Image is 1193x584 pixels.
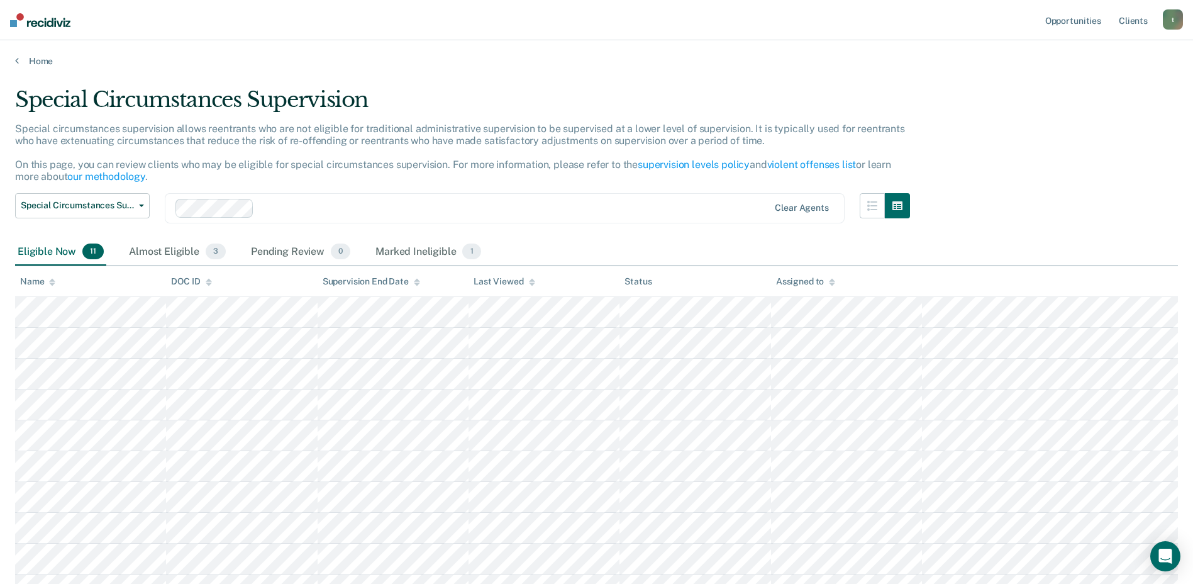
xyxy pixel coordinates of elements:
[373,239,484,266] div: Marked Ineligible1
[638,159,750,171] a: supervision levels policy
[248,239,353,266] div: Pending Review0
[331,244,350,260] span: 0
[775,203,828,213] div: Clear agents
[21,200,134,211] span: Special Circumstances Supervision
[126,239,228,266] div: Almost Eligible3
[171,276,211,287] div: DOC ID
[15,239,106,266] div: Eligible Now11
[206,244,226,260] span: 3
[15,123,905,183] p: Special circumstances supervision allows reentrants who are not eligible for traditional administ...
[20,276,55,287] div: Name
[10,13,70,27] img: Recidiviz
[15,55,1178,67] a: Home
[15,193,150,218] button: Special Circumstances Supervision
[776,276,835,287] div: Assigned to
[15,87,910,123] div: Special Circumstances Supervision
[474,276,535,287] div: Last Viewed
[82,244,104,260] span: 11
[462,244,480,260] span: 1
[767,159,857,171] a: violent offenses list
[1163,9,1183,30] button: t
[1150,541,1180,571] div: Open Intercom Messenger
[624,276,652,287] div: Status
[323,276,420,287] div: Supervision End Date
[67,171,145,182] a: our methodology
